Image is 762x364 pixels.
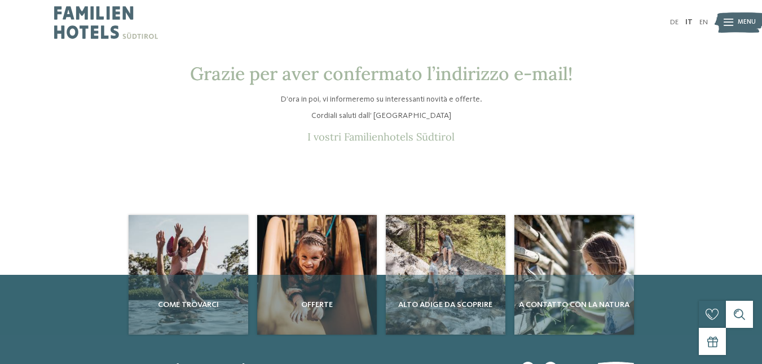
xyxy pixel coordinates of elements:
img: Confermazione e-mail [386,215,505,335]
img: Confermazione e-mail [514,215,634,335]
span: Offerte [262,299,372,310]
a: IT [685,19,693,26]
a: EN [699,19,708,26]
a: Confermazione e-mail Offerte [257,215,377,335]
span: Alto Adige da scoprire [390,299,501,310]
span: Come trovarci [133,299,244,310]
p: I vostri Familienhotels Südtirol [167,130,596,143]
img: Confermazione e-mail [257,215,377,335]
a: DE [670,19,679,26]
p: Cordiali saluti dall’ [GEOGRAPHIC_DATA] [167,110,596,121]
img: Confermazione e-mail [129,215,248,335]
span: A contatto con la natura [519,299,629,310]
a: Confermazione e-mail Come trovarci [129,215,248,335]
p: D’ora in poi, vi informeremo su interessanti novità e offerte. [167,94,596,105]
a: Confermazione e-mail A contatto con la natura [514,215,634,335]
a: Confermazione e-mail Alto Adige da scoprire [386,215,505,335]
span: Menu [738,18,756,27]
span: Grazie per aver confermato l’indirizzo e-mail! [190,62,572,85]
